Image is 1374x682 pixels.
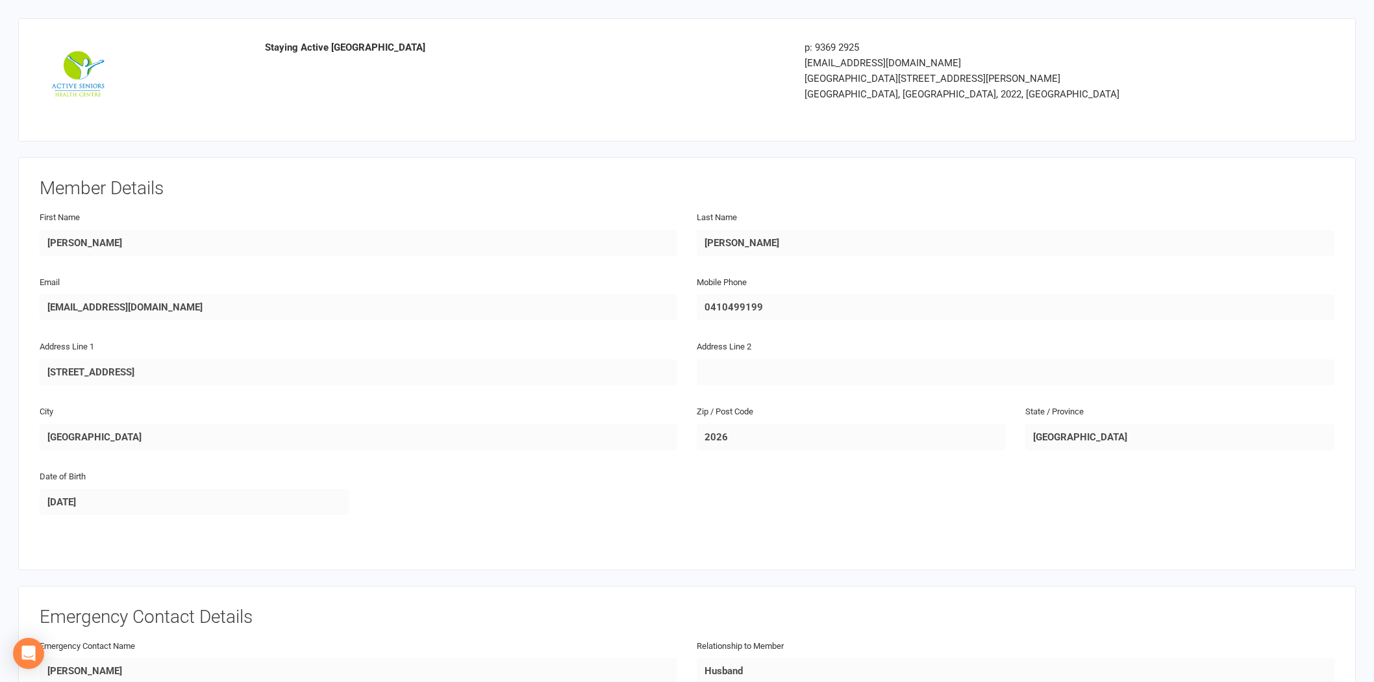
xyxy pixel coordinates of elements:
[49,40,108,99] img: image1549337191.png
[40,405,53,419] label: City
[805,55,1217,71] div: [EMAIL_ADDRESS][DOMAIN_NAME]
[805,86,1217,102] div: [GEOGRAPHIC_DATA], [GEOGRAPHIC_DATA], 2022, [GEOGRAPHIC_DATA]
[40,470,86,484] label: Date of Birth
[697,640,784,653] label: Relationship to Member
[13,638,44,669] div: Open Intercom Messenger
[1025,405,1084,419] label: State / Province
[805,40,1217,55] div: p: 9369 2925
[697,211,737,225] label: Last Name
[805,71,1217,86] div: [GEOGRAPHIC_DATA][STREET_ADDRESS][PERSON_NAME]
[40,211,80,225] label: First Name
[40,640,135,653] label: Emergency Contact Name
[40,179,1334,199] h3: Member Details
[40,340,94,354] label: Address Line 1
[265,42,425,53] strong: Staying Active [GEOGRAPHIC_DATA]
[697,340,751,354] label: Address Line 2
[697,405,753,419] label: Zip / Post Code
[697,276,747,290] label: Mobile Phone
[40,276,60,290] label: Email
[40,607,1334,627] h3: Emergency Contact Details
